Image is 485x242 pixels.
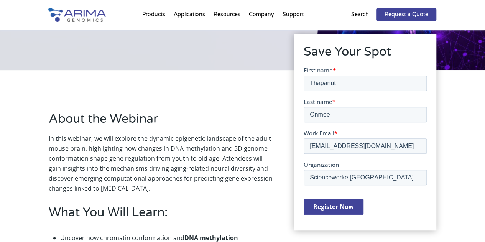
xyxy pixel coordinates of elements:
[351,10,369,20] p: Search
[304,66,427,221] iframe: Form 1
[49,110,273,133] h2: About the Webinar
[49,204,273,227] h2: What You Will Learn:
[376,8,436,21] a: Request a Quote
[48,8,106,22] img: Arima-Genomics-logo
[49,133,273,193] p: In this webinar, we will explore the dynamic epigenetic landscape of the adult mouse brain, highl...
[304,43,427,66] h2: Save Your Spot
